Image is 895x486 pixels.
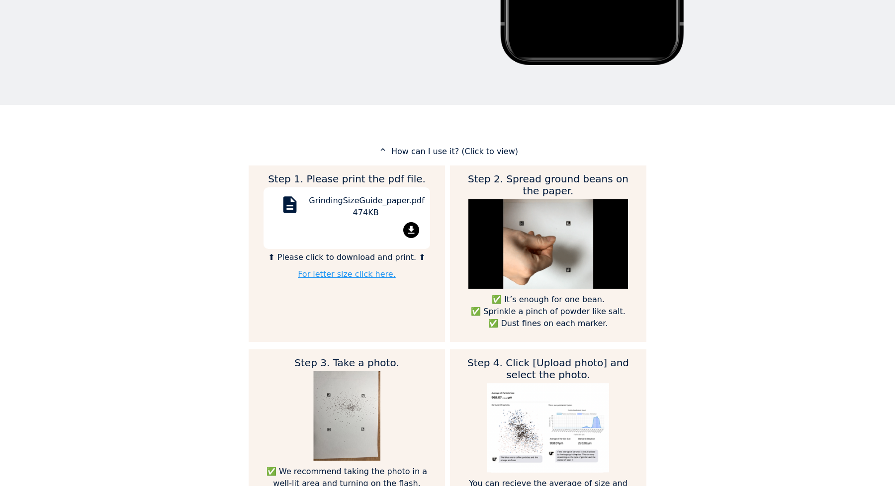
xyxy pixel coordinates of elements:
img: guide [487,383,609,473]
h2: Step 4. Click [Upload photo] and select the photo. [465,357,631,381]
h2: Step 1. Please print the pdf file. [264,173,430,185]
div: GrindingSizeGuide_paper.pdf 474KB [309,195,423,222]
h2: Step 3. Take a photo. [264,357,430,369]
a: For letter size click here. [298,269,396,279]
mat-icon: description [278,195,302,219]
h2: Step 2. Spread ground beans on the paper. [465,173,631,197]
img: guide [313,371,380,461]
mat-icon: expand_less [377,145,389,154]
p: ⬆ Please click to download and print. ⬆ [264,251,430,263]
p: How can I use it? (Click to view) [249,145,646,158]
mat-icon: file_download [403,222,419,238]
p: ✅ It’s enough for one bean. ✅ Sprinkle a pinch of powder like salt. ✅ Dust fines on each marker. [465,294,631,329]
img: guide [468,199,628,289]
